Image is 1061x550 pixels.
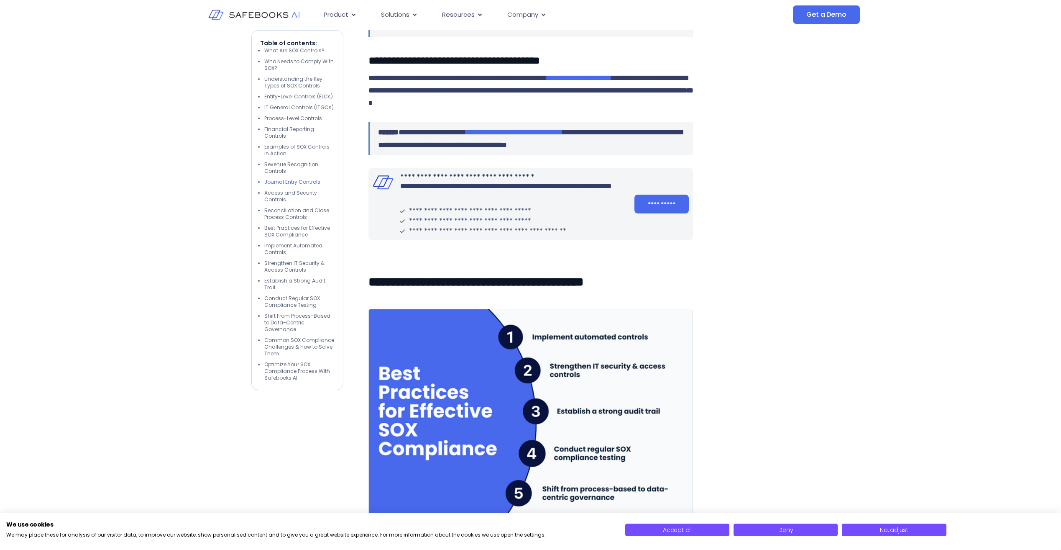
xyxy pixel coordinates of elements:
li: Access and Security Controls [264,190,335,203]
span: Get a Demo [806,10,846,19]
li: What Are SOX Controls? [264,47,335,54]
li: Examples of SOX Controls in Action [264,144,335,157]
h2: We use cookies [6,521,613,528]
span: Resources [442,10,475,20]
li: Journal Entry Controls [264,179,335,185]
li: Revenue Recognition Controls [264,161,335,175]
li: Reconciliation and Close Process Controls [264,207,335,221]
span: Accept all [663,526,692,534]
li: Understanding the Key Types of SOX Controls [264,76,335,89]
nav: Menu [317,7,709,23]
span: Company [507,10,538,20]
span: No, adjust [880,526,908,534]
li: Common SOX Compliance Challenges & How to Solve Them [264,337,335,357]
button: Accept all cookies [625,524,729,536]
li: Optimize Your SOX Compliance Process With Safebooks AI [264,361,335,381]
li: Implement Automated Controls [264,242,335,256]
button: Deny all cookies [734,524,838,536]
button: Adjust cookie preferences [842,524,946,536]
div: Menu Toggle [317,7,709,23]
li: Entity-Level Controls (ELCs) [264,93,335,100]
li: Establish a Strong Audit Trail [264,278,335,291]
li: Best Practices for Effective SOX Compliance [264,225,335,238]
li: IT General Controls (ITGCs) [264,104,335,111]
span: Solutions [381,10,409,20]
li: Financial Reporting Controls [264,126,335,139]
p: We may place these for analysis of our visitor data, to improve our website, show personalised co... [6,532,613,539]
li: Conduct Regular SOX Compliance Testing [264,295,335,308]
li: Shift From Process-Based to Data-Centric Governance [264,313,335,333]
li: Process-Level Controls [264,115,335,122]
span: Deny [778,526,793,534]
li: Strengthen IT Security & Access Controls [264,260,335,273]
span: Product [324,10,348,20]
p: Table of contents: [260,39,335,47]
a: Get a Demo [793,5,859,24]
li: Who Needs to Comply With SOX? [264,58,335,72]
